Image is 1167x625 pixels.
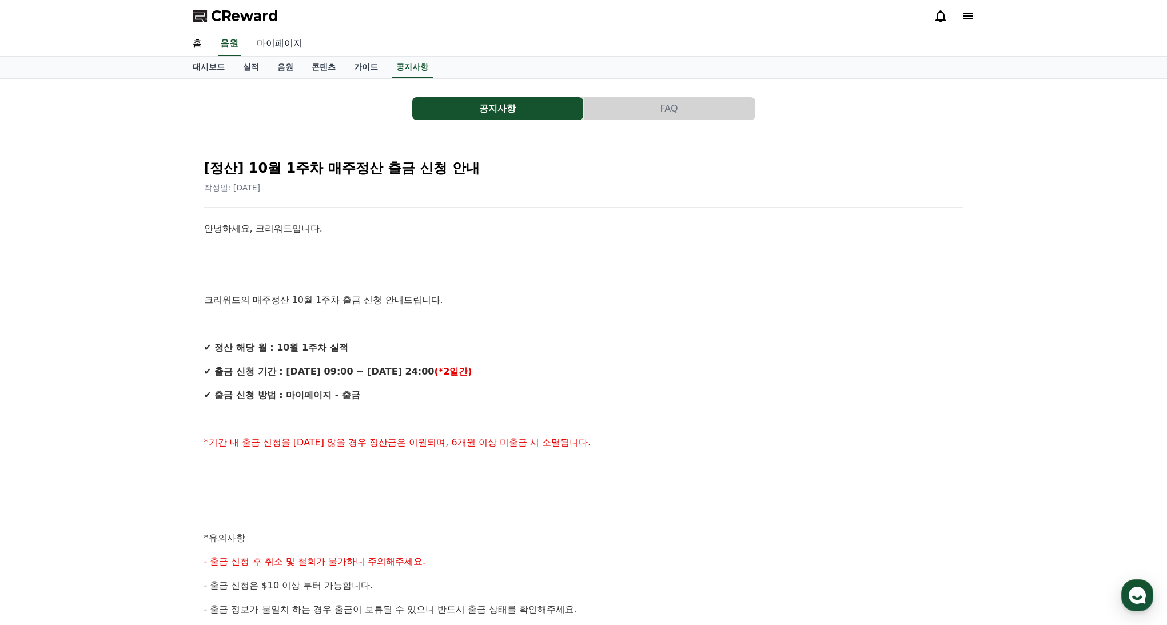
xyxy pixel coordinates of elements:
a: 홈 [184,32,211,56]
span: Settings [169,380,197,389]
strong: (*2일간) [434,366,472,377]
a: 실적 [234,57,268,78]
a: 가이드 [345,57,387,78]
span: CReward [211,7,278,25]
span: *유의사항 [204,532,245,543]
strong: ✔ 출금 신청 방법 : 마이페이지 - 출금 [204,389,360,400]
strong: ✔ 출금 신청 기간 : [DATE] 09:00 ~ [DATE] 24:00 [204,366,435,377]
span: *기간 내 출금 신청을 [DATE] 않을 경우 정산금은 이월되며, 6개월 이상 미출금 시 소멸됩니다. [204,437,591,448]
span: 작성일: [DATE] [204,183,261,192]
a: 공지사항 [412,97,584,120]
span: - 출금 신청 후 취소 및 철회가 불가하니 주의해주세요. [204,556,426,567]
strong: ✔ 정산 해당 월 : 10월 1주차 실적 [204,342,348,353]
span: - 출금 신청은 $10 이상 부터 가능합니다. [204,580,373,591]
a: 콘텐츠 [302,57,345,78]
button: 공지사항 [412,97,583,120]
p: 크리워드의 매주정산 10월 1주차 출금 신청 안내드립니다. [204,293,963,308]
a: CReward [193,7,278,25]
span: Home [29,380,49,389]
a: 음원 [218,32,241,56]
a: 음원 [268,57,302,78]
button: FAQ [584,97,755,120]
h2: [정산] 10월 1주차 매주정산 출금 신청 안내 [204,159,963,177]
a: Messages [75,363,148,391]
span: Messages [95,380,129,389]
p: 안녕하세요, 크리워드입니다. [204,221,963,236]
a: 공지사항 [392,57,433,78]
a: 마이페이지 [248,32,312,56]
span: - 출금 정보가 불일치 하는 경우 출금이 보류될 수 있으니 반드시 출금 상태를 확인해주세요. [204,604,577,615]
a: Home [3,363,75,391]
a: 대시보드 [184,57,234,78]
a: Settings [148,363,220,391]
